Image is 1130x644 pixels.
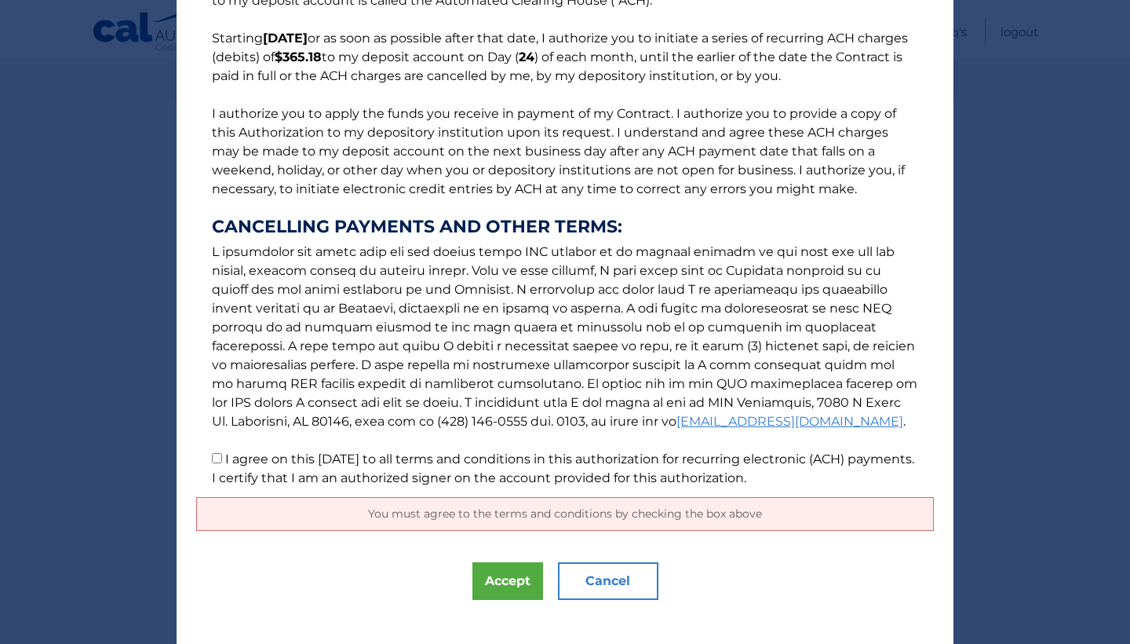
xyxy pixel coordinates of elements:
[368,507,762,521] span: You must agree to the terms and conditions by checking the box above
[263,31,308,46] b: [DATE]
[212,218,918,236] strong: CANCELLING PAYMENTS AND OTHER TERMS:
[472,562,543,600] button: Accept
[519,49,534,64] b: 24
[275,49,322,64] b: $365.18
[212,452,914,485] label: I agree on this [DATE] to all terms and conditions in this authorization for recurring electronic...
[676,414,903,429] a: [EMAIL_ADDRESS][DOMAIN_NAME]
[558,562,658,600] button: Cancel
